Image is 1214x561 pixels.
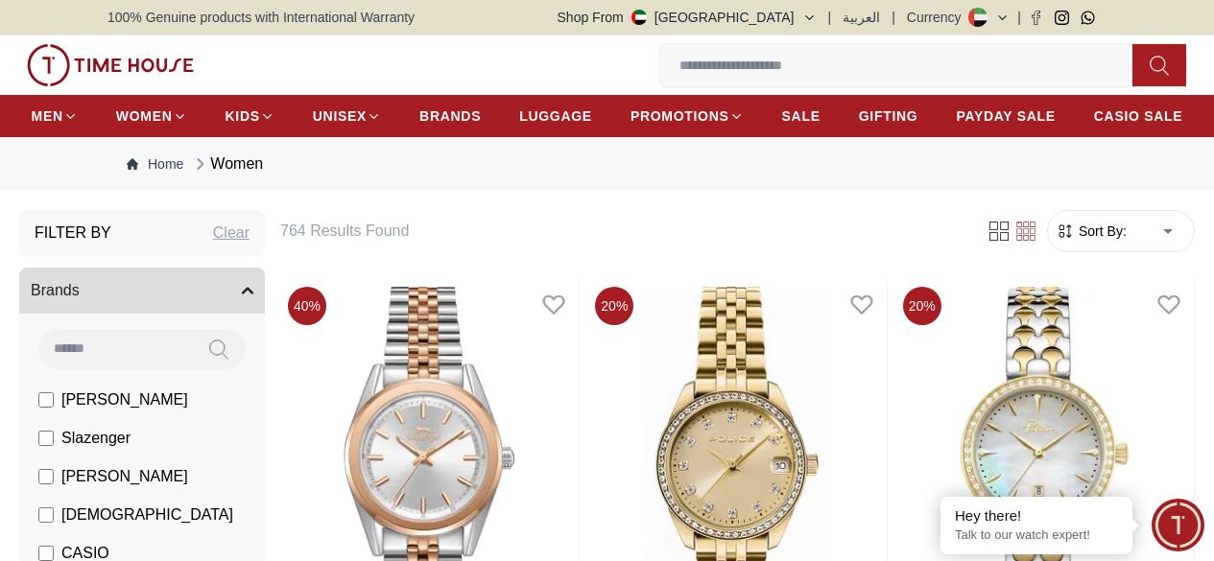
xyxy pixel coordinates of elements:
h3: Filter By [35,222,111,245]
span: [PERSON_NAME] [61,465,188,488]
span: WOMEN [116,106,173,126]
span: [DEMOGRAPHIC_DATA] [61,503,233,526]
a: Facebook [1029,11,1043,25]
span: Brands [31,279,80,302]
a: CASIO SALE [1094,99,1183,133]
span: CASIO SALE [1094,106,1183,126]
button: Shop From[GEOGRAPHIC_DATA] [558,8,817,27]
a: Whatsapp [1081,11,1095,25]
a: Instagram [1055,11,1069,25]
a: GIFTING [859,99,918,133]
h6: 764 Results Found [280,220,963,243]
a: KIDS [226,99,274,133]
a: WOMEN [116,99,187,133]
div: Currency [907,8,969,27]
span: SALE [782,106,821,126]
img: ... [27,44,194,86]
button: العربية [843,8,880,27]
span: MEN [32,106,63,126]
a: UNISEX [313,99,381,133]
span: 20 % [595,287,633,325]
div: Chat Widget [1152,499,1204,551]
span: GIFTING [859,106,918,126]
input: [DEMOGRAPHIC_DATA] [38,507,54,523]
span: KIDS [226,106,260,126]
span: | [1017,8,1021,27]
a: MEN [32,99,78,133]
input: CASIO [38,546,54,561]
span: PROMOTIONS [631,106,729,126]
button: Brands [19,268,265,314]
span: 40 % [288,287,326,325]
a: Home [127,154,183,174]
span: [PERSON_NAME] [61,388,188,411]
nav: Breadcrumb [107,137,1107,191]
span: PAYDAY SALE [956,106,1055,126]
img: United Arab Emirates [631,10,647,25]
span: 100% Genuine products with International Warranty [107,8,415,27]
span: | [892,8,895,27]
div: Clear [213,222,250,245]
input: [PERSON_NAME] [38,392,54,408]
button: Sort By: [1056,222,1127,241]
div: Hey there! [955,506,1118,526]
a: LUGGAGE [519,99,592,133]
span: BRANDS [419,106,481,126]
a: BRANDS [419,99,481,133]
input: Slazenger [38,431,54,446]
span: LUGGAGE [519,106,592,126]
span: | [828,8,832,27]
a: SALE [782,99,821,133]
input: [PERSON_NAME] [38,469,54,484]
a: PROMOTIONS [631,99,744,133]
div: Women [191,152,263,175]
span: Slazenger [61,427,131,450]
span: UNISEX [313,106,367,126]
span: 20 % [903,287,941,325]
p: Talk to our watch expert! [955,527,1118,544]
a: PAYDAY SALE [956,99,1055,133]
span: Sort By: [1075,222,1127,241]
